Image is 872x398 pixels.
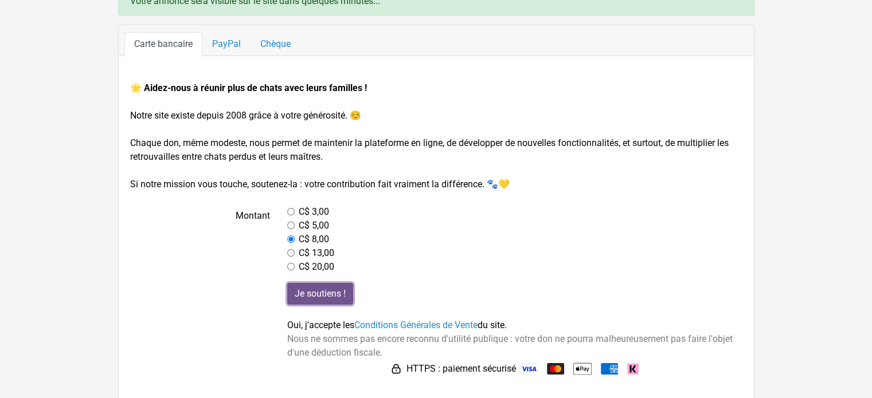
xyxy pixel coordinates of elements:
[573,360,592,378] img: Apple Pay
[521,363,538,375] img: Visa
[299,219,329,233] label: C$ 5,00
[299,246,334,260] label: C$ 13,00
[122,205,279,274] label: Montant
[354,320,478,330] a: Conditions Générales de Vente
[299,205,329,219] label: C$ 3,00
[299,233,329,246] label: C$ 8,00
[299,260,334,274] label: C$ 20,00
[251,32,300,56] a: Chèque
[627,363,639,375] img: Klarna
[287,283,353,305] input: Je soutiens !
[406,362,516,376] span: HTTPS : paiement sécurisé
[390,363,402,375] img: HTTPS : paiement sécurisé
[130,82,367,93] strong: 🌟 Aidez-nous à réunir plus de chats avec leurs familles !
[287,333,733,358] span: Nous ne sommes pas encore reconnu d'utilité publique : votre don ne pourra malheureusement pas fa...
[130,81,742,378] form: Notre site existe depuis 2008 grâce à votre générosité. ☺️ Chaque don, même modeste, nous permet ...
[202,32,251,56] a: PayPal
[124,32,202,56] a: Carte bancaire
[287,320,507,330] span: Oui, j'accepte les du site.
[601,363,618,375] img: American Express
[547,363,564,375] img: Mastercard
